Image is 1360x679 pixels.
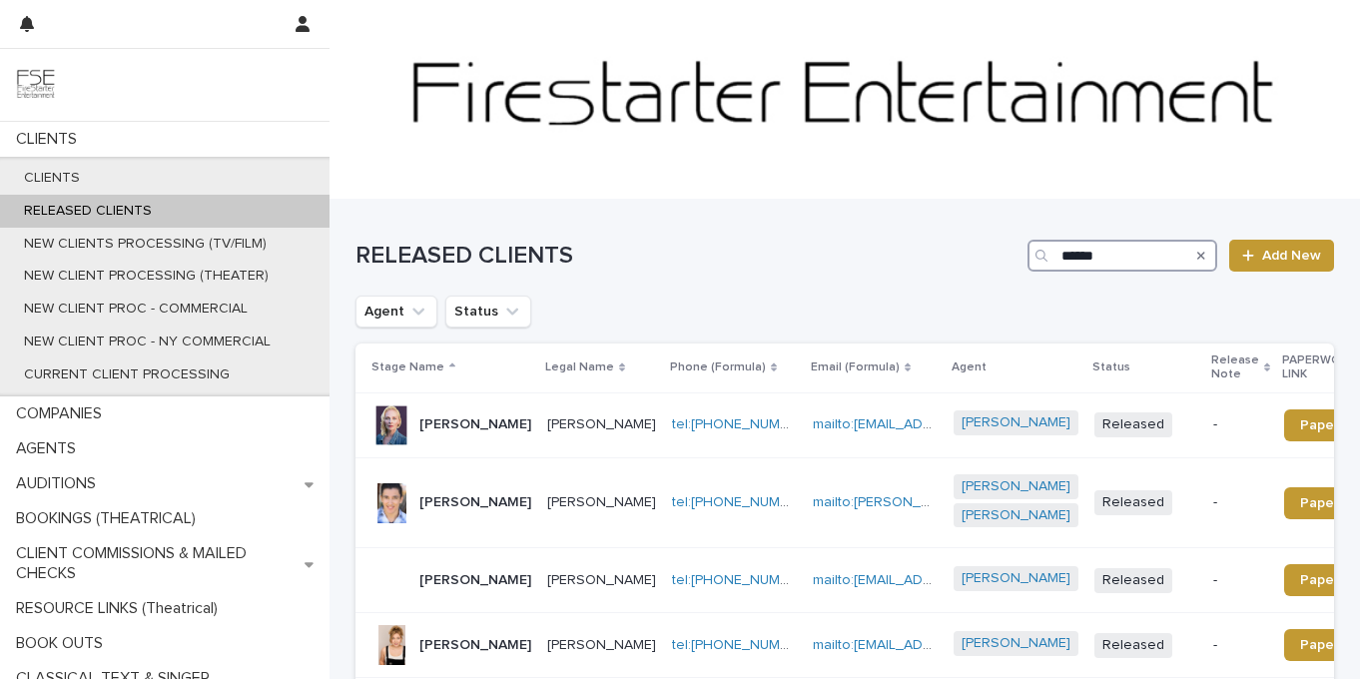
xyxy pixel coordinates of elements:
[8,130,93,149] p: CLIENTS
[1213,637,1268,654] p: -
[672,417,810,431] a: tel:[PHONE_NUMBER]
[811,356,900,378] p: Email (Formula)
[8,334,287,350] p: NEW CLIENT PROC - NY COMMERCIAL
[1213,494,1268,511] p: -
[8,366,246,383] p: CURRENT CLIENT PROCESSING
[419,416,531,433] p: [PERSON_NAME]
[813,417,1079,431] a: mailto:[EMAIL_ADDRESS][DOMAIN_NAME]
[547,572,656,589] p: [PERSON_NAME]
[962,507,1070,524] a: [PERSON_NAME]
[371,356,444,378] p: Stage Name
[1229,240,1334,272] a: Add New
[670,356,766,378] p: Phone (Formula)
[1094,633,1172,658] span: Released
[672,638,810,652] a: tel:[PHONE_NUMBER]
[813,638,1079,652] a: mailto:[EMAIL_ADDRESS][DOMAIN_NAME]
[355,242,1020,271] h1: RELEASED CLIENTS
[1092,356,1130,378] p: Status
[8,404,118,423] p: COMPANIES
[419,494,531,511] p: [PERSON_NAME]
[8,301,264,318] p: NEW CLIENT PROC - COMMERCIAL
[1094,568,1172,593] span: Released
[8,474,112,493] p: AUDITIONS
[1262,249,1321,263] span: Add New
[547,637,656,654] p: [PERSON_NAME]
[813,573,1079,587] a: mailto:[EMAIL_ADDRESS][DOMAIN_NAME]
[8,634,119,653] p: BOOK OUTS
[1094,490,1172,515] span: Released
[419,572,531,589] p: [PERSON_NAME]
[8,268,285,285] p: NEW CLIENT PROCESSING (THEATER)
[445,296,531,328] button: Status
[1213,416,1268,433] p: -
[8,439,92,458] p: AGENTS
[8,203,168,220] p: RELEASED CLIENTS
[8,170,96,187] p: CLIENTS
[962,478,1070,495] a: [PERSON_NAME]
[672,495,810,509] a: tel:[PHONE_NUMBER]
[1094,412,1172,437] span: Released
[962,635,1070,652] a: [PERSON_NAME]
[962,570,1070,587] a: [PERSON_NAME]
[419,637,531,654] p: [PERSON_NAME]
[952,356,987,378] p: Agent
[547,494,656,511] p: [PERSON_NAME]
[8,544,305,582] p: CLIENT COMMISSIONS & MAILED CHECKS
[8,509,212,528] p: BOOKINGS (THEATRICAL)
[813,495,1297,509] a: mailto:[PERSON_NAME][EMAIL_ADDRESS][PERSON_NAME][DOMAIN_NAME]
[8,599,234,618] p: RESOURCE LINKS (Theatrical)
[547,416,656,433] p: [PERSON_NAME]
[672,573,810,587] a: tel:[PHONE_NUMBER]
[1213,572,1268,589] p: -
[962,414,1070,431] a: [PERSON_NAME]
[1027,240,1217,272] input: Search
[8,236,283,253] p: NEW CLIENTS PROCESSING (TV/FILM)
[1211,349,1259,386] p: Release Note
[545,356,614,378] p: Legal Name
[16,65,56,105] img: 9JgRvJ3ETPGCJDhvPVA5
[355,296,437,328] button: Agent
